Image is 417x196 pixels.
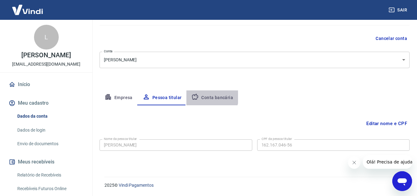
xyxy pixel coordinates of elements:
button: Sair [387,4,410,16]
button: Editar nome e CPF [364,118,410,129]
p: 2025 © [104,182,402,189]
img: Vindi [7,0,48,19]
a: Recebíveis Futuros Online [15,182,85,195]
button: Pessoa titular [138,90,187,105]
button: Cancelar conta [373,33,410,44]
a: Dados da conta [15,110,85,123]
a: Relatório de Recebíveis [15,169,85,181]
button: Meu cadastro [7,96,85,110]
button: Empresa [100,90,138,105]
label: Nome da pessoa titular [104,137,137,141]
div: [PERSON_NAME] [100,52,410,68]
a: Início [7,78,85,91]
iframe: Fechar mensagem [348,156,360,169]
button: Conta bancária [186,90,238,105]
a: Vindi Pagamentos [119,183,154,188]
button: Meus recebíveis [7,155,85,169]
a: Envio de documentos [15,137,85,150]
label: CPF da pessoa titular [262,137,292,141]
p: [EMAIL_ADDRESS][DOMAIN_NAME] [12,61,80,68]
label: Conta [104,49,113,54]
div: L [34,25,59,50]
a: Dados de login [15,124,85,137]
iframe: Botão para abrir a janela de mensagens [392,171,412,191]
span: Olá! Precisa de ajuda? [4,4,52,9]
p: [PERSON_NAME] [21,52,71,59]
iframe: Mensagem da empresa [363,155,412,169]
